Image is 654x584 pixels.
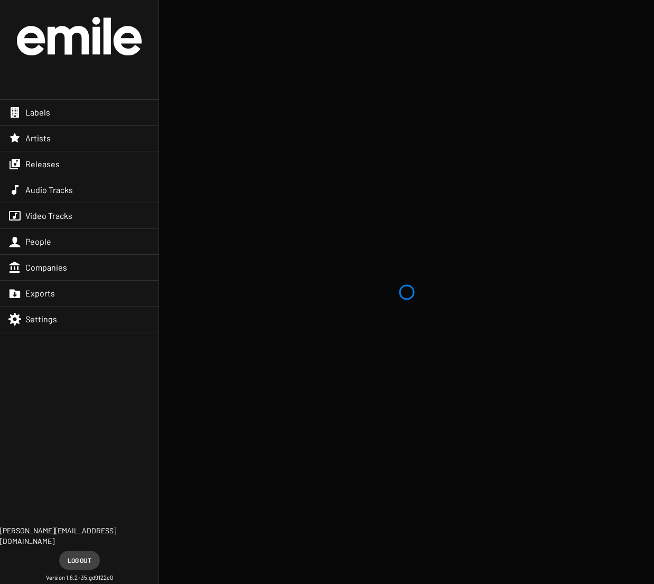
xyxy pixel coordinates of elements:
[25,159,60,169] span: Releases
[25,133,51,143] span: Artists
[25,262,67,273] span: Companies
[25,288,55,299] span: Exports
[25,185,73,195] span: Audio Tracks
[25,314,57,324] span: Settings
[25,107,50,118] span: Labels
[25,236,51,247] span: People
[68,551,91,570] span: Log out
[46,574,113,582] small: Version 1.6.2+35.gd9122c0
[59,551,100,570] button: Log out
[25,210,72,221] span: Video Tracks
[17,17,142,55] img: grand-official-logo.svg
